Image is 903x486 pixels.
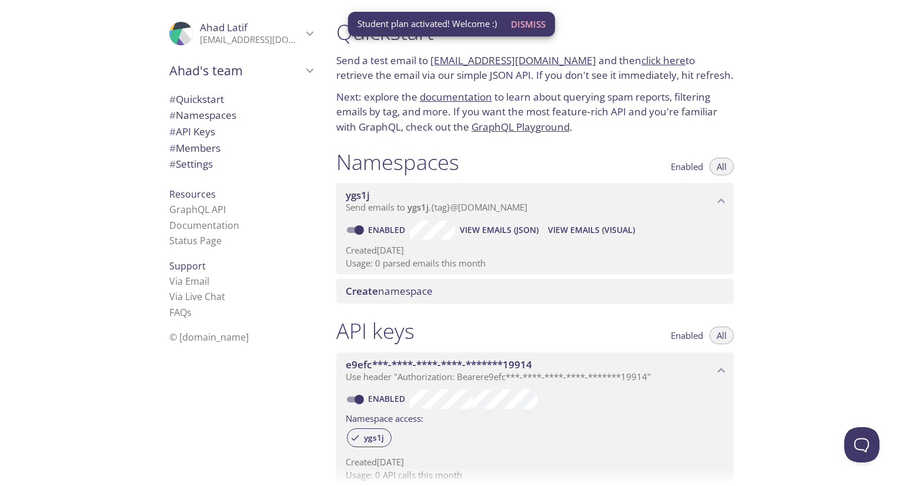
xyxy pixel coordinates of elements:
[430,54,596,67] a: [EMAIL_ADDRESS][DOMAIN_NAME]
[710,158,734,175] button: All
[160,14,322,53] div: Ahad Latif
[169,108,176,122] span: #
[169,125,176,138] span: #
[169,141,220,155] span: Members
[357,18,497,30] span: Student plan activated! Welcome :)
[511,16,546,32] span: Dismiss
[471,120,570,134] a: GraphQL Playground
[160,140,322,157] div: Members
[543,221,640,239] button: View Emails (Visual)
[169,331,249,344] span: © [DOMAIN_NAME]
[346,201,527,213] span: Send emails to . {tag} @[DOMAIN_NAME]
[710,327,734,344] button: All
[169,259,206,272] span: Support
[160,124,322,140] div: API Keys
[200,34,302,46] p: [EMAIL_ADDRESS][DOMAIN_NAME]
[641,54,685,67] a: click here
[336,89,734,135] p: Next: explore the to learn about querying spam reports, filtering emails by tag, and more. If you...
[346,257,724,269] p: Usage: 0 parsed emails this month
[346,244,724,257] p: Created [DATE]
[169,62,302,79] span: Ahad's team
[169,157,176,171] span: #
[169,203,226,216] a: GraphQL API
[336,279,734,304] div: Create namespace
[346,284,378,298] span: Create
[160,55,322,86] div: Ahad's team
[346,409,423,426] label: Namespace access:
[357,432,391,443] span: ygs1j
[169,306,192,319] a: FAQ
[187,306,192,319] span: s
[169,92,224,106] span: Quickstart
[336,19,734,45] h1: Quickstart
[169,219,239,232] a: Documentation
[346,456,724,468] p: Created [DATE]
[169,275,209,288] a: Via Email
[336,183,734,219] div: ygs1j namespace
[169,290,225,303] a: Via Live Chat
[169,141,176,155] span: #
[455,221,543,239] button: View Emails (JSON)
[169,125,215,138] span: API Keys
[506,13,550,35] button: Dismiss
[366,393,410,404] a: Enabled
[346,284,433,298] span: namespace
[169,234,222,247] a: Status Page
[548,223,635,237] span: View Emails (Visual)
[160,107,322,124] div: Namespaces
[460,223,539,237] span: View Emails (JSON)
[844,427,879,462] iframe: Help Scout Beacon - Open
[336,53,734,83] p: Send a test email to and then to retrieve the email via our simple JSON API. If you don't see it ...
[169,157,213,171] span: Settings
[347,428,392,447] div: ygs1j
[664,327,710,344] button: Enabled
[407,201,429,213] span: ygs1j
[336,318,414,344] h1: API keys
[169,108,236,122] span: Namespaces
[420,90,492,104] a: documentation
[366,224,410,235] a: Enabled
[664,158,710,175] button: Enabled
[169,188,216,201] span: Resources
[346,188,370,202] span: ygs1j
[200,21,248,34] span: Ahad Latif
[160,91,322,108] div: Quickstart
[336,149,459,175] h1: Namespaces
[169,92,176,106] span: #
[160,156,322,172] div: Team Settings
